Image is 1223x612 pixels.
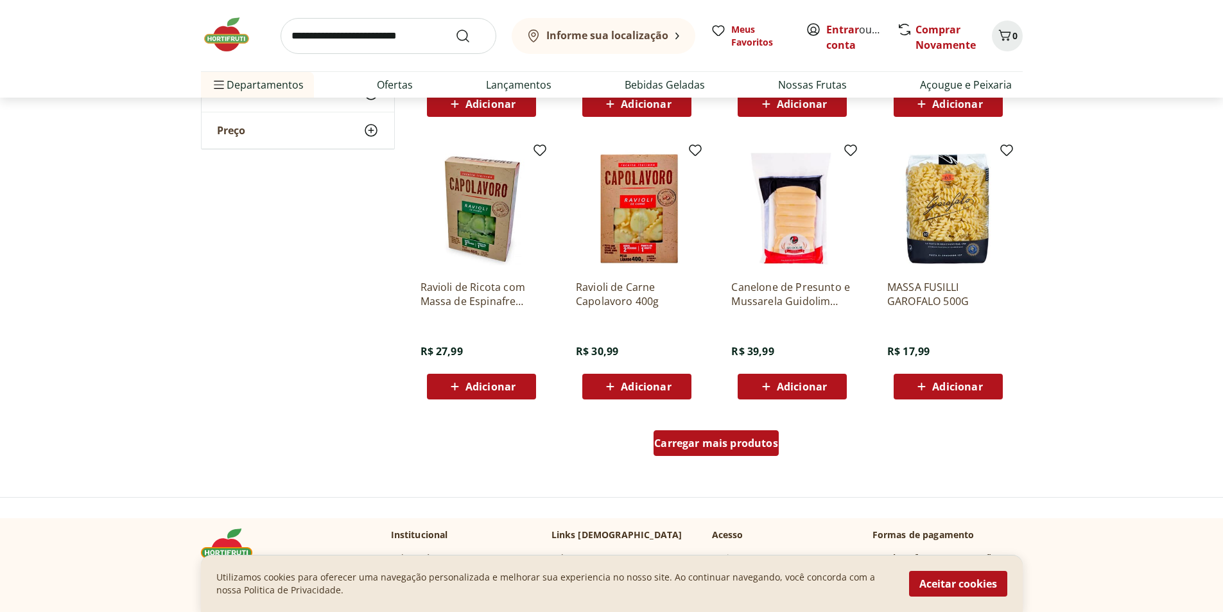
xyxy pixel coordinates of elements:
b: Informe sua localização [546,28,668,42]
p: Links [DEMOGRAPHIC_DATA] [551,529,682,541]
span: R$ 39,99 [731,344,774,358]
h3: Receba Ofertas e Promoções! [872,552,1005,564]
p: Institucional [391,529,448,541]
a: Ravioli de Carne Capolavoro 400g [576,280,698,308]
a: Açougue e Peixaria [920,77,1012,92]
button: Adicionar [894,91,1003,117]
img: Canelone de Presunto e Mussarela Guidolim 500g [731,148,853,270]
a: MASSA FUSILLI GAROFALO 500G [887,280,1009,308]
span: ou [826,22,883,53]
a: Bebidas Geladas [625,77,705,92]
a: Ofertas [377,77,413,92]
button: Menu [211,69,227,100]
span: Adicionar [777,99,827,109]
button: Adicionar [427,374,536,399]
img: Hortifruti [201,15,265,54]
p: Formas de pagamento [872,529,1023,541]
button: Informe sua localização [512,18,695,54]
span: 0 [1012,30,1018,42]
input: search [281,18,496,54]
a: Nossas Frutas [778,77,847,92]
button: Adicionar [427,91,536,117]
img: Ravioli de Carne Capolavoro 400g [576,148,698,270]
span: Adicionar [621,99,671,109]
a: Entrar [826,22,859,37]
button: Adicionar [738,91,847,117]
p: Acesso [712,529,743,541]
a: Sobre nós [391,552,435,564]
span: R$ 17,99 [887,344,930,358]
span: Adicionar [621,381,671,392]
a: Meus Favoritos [711,23,790,49]
button: Adicionar [582,374,691,399]
span: Adicionar [932,381,982,392]
a: Canelone de Presunto e Mussarela Guidolim 500g [731,280,853,308]
button: Carrinho [992,21,1023,51]
a: Criar conta [826,22,897,52]
button: Preço [202,112,394,148]
span: Adicionar [932,99,982,109]
span: Carregar mais produtos [654,438,778,448]
button: Submit Search [455,28,486,44]
span: Departamentos [211,69,304,100]
span: Adicionar [465,381,516,392]
img: MASSA FUSILLI GAROFALO 500G [887,148,1009,270]
a: Login [712,552,736,564]
img: Hortifruti [201,529,265,567]
button: Adicionar [894,374,1003,399]
a: Lançamentos [486,77,551,92]
a: Ravioli de Ricota com Massa de Espinafre Capolavoro 400g [421,280,542,308]
button: Aceitar cookies [909,571,1007,597]
p: Utilizamos cookies para oferecer uma navegação personalizada e melhorar sua experiencia no nosso ... [216,571,894,597]
span: R$ 30,99 [576,344,618,358]
a: Carregar mais produtos [654,430,779,461]
span: Adicionar [465,99,516,109]
span: Preço [217,124,245,137]
span: R$ 27,99 [421,344,463,358]
button: Adicionar [738,374,847,399]
a: Fale conosco [551,552,607,564]
span: Meus Favoritos [731,23,790,49]
img: Ravioli de Ricota com Massa de Espinafre Capolavoro 400g [421,148,542,270]
a: Comprar Novamente [915,22,976,52]
button: Adicionar [582,91,691,117]
span: Adicionar [777,381,827,392]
